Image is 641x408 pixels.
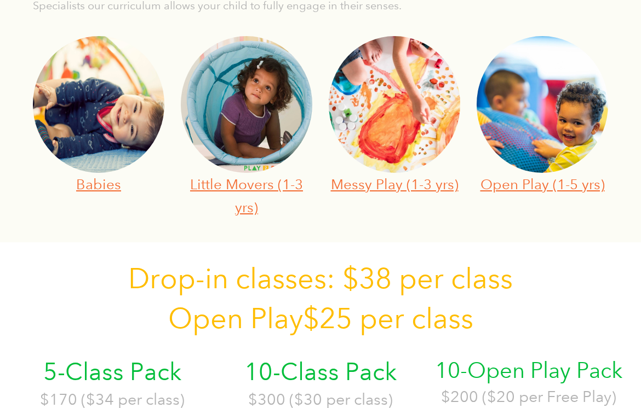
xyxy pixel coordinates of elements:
a: Messy Play (1-3 yrs) [331,176,459,193]
span: -in classes: $38 per class [196,261,513,295]
a: Babies [76,176,121,193]
span: 10-Open Play Pack [435,357,622,383]
span: Open Play [168,301,303,335]
a: Open Play (1-5 yrs) [480,176,605,193]
span: 10-Class Pack [244,357,397,386]
span: Drop [128,261,196,295]
span: $25 per class [303,301,473,335]
h1: $200 ($20 per Free Play) [433,386,625,407]
span: 5-Class Pack [43,357,181,386]
a: Little Movers (1-3 yrs) [190,176,303,215]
